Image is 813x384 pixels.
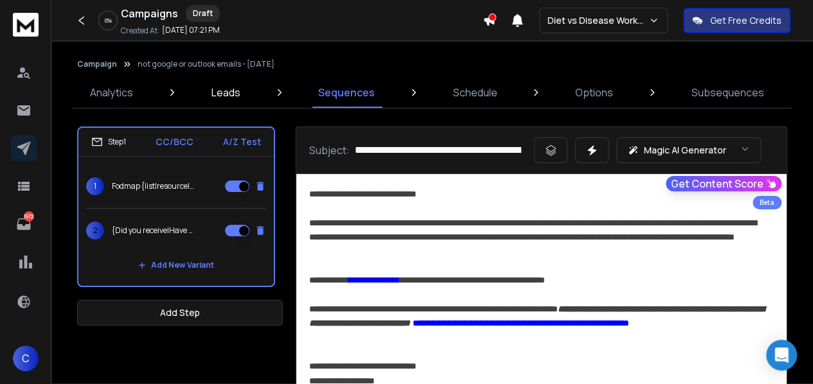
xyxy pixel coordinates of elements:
p: CC/BCC [156,135,193,148]
button: Add Step [77,300,283,326]
h1: Campaigns [121,6,178,21]
div: Step 1 [91,136,126,148]
div: Open Intercom Messenger [766,340,797,371]
a: Options [567,77,621,108]
button: Get Content Score [666,176,782,191]
p: Subject: [309,143,350,158]
p: A/Z Test [223,135,261,148]
div: Draft [186,5,220,22]
p: Leads [211,85,240,100]
a: 1972 [11,211,37,237]
img: logo [13,13,39,37]
p: Subsequences [692,85,764,100]
p: Fodmap {list|resource|plan} {question|inquiry|received} {{firstName}} [112,181,194,191]
button: Get Free Credits [683,8,791,33]
p: {Did you receive|Have you received|Did you get} the FODMAP {list|resources}? [112,225,194,236]
p: 0 % [105,17,112,24]
span: 1 [86,177,104,195]
p: Schedule [453,85,497,100]
a: Subsequences [684,77,772,108]
button: Add New Variant [128,252,224,278]
p: Options [575,85,613,100]
a: Schedule [445,77,505,108]
button: Campaign [77,59,117,69]
p: Magic AI Generator [644,144,726,157]
p: [DATE] 07:21 PM [162,25,220,35]
p: not google or outlook emails - [DATE] [138,59,274,69]
a: Analytics [82,77,141,108]
button: C [13,345,39,371]
button: Magic AI Generator [616,137,761,163]
p: Analytics [90,85,133,100]
p: Created At: [121,26,159,36]
span: 2 [86,222,104,240]
p: Sequences [318,85,375,100]
a: Sequences [310,77,382,108]
li: Step1CC/BCCA/Z Test1Fodmap {list|resource|plan} {question|inquiry|received} {{firstName}}2{Did yo... [77,127,275,287]
a: Leads [204,77,248,108]
p: Get Free Credits [710,14,782,27]
div: Beta [753,196,782,209]
p: 1972 [24,211,34,222]
p: Diet vs Disease Workspace [548,14,648,27]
